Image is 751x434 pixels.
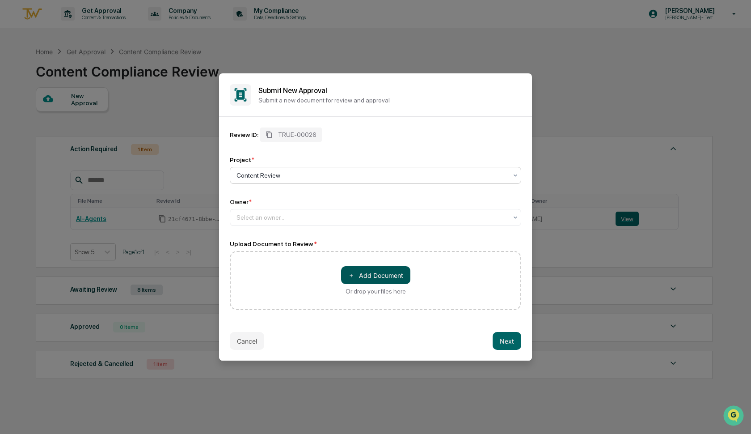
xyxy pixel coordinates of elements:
div: 🗄️ [65,114,72,121]
span: TRUE-00026 [278,131,316,138]
a: 🗄️Attestations [61,109,114,125]
span: Attestations [74,113,111,122]
div: Or drop your files here [346,288,406,295]
div: Start new chat [30,68,147,77]
div: Owner [230,198,252,205]
span: Preclearance [18,113,58,122]
button: Or drop your files here [341,266,410,284]
span: Data Lookup [18,130,56,139]
img: 1746055101610-c473b297-6a78-478c-a979-82029cc54cd1 [9,68,25,85]
div: We're available if you need us! [30,77,113,85]
span: ＋ [348,271,354,280]
div: 🖐️ [9,114,16,121]
a: Powered byPylon [63,151,108,158]
a: 🔎Data Lookup [5,126,60,142]
p: How can we help? [9,19,163,33]
button: Cancel [230,332,264,350]
button: Start new chat [152,71,163,82]
p: Submit a new document for review and approval [258,97,521,104]
div: Project [230,156,254,163]
button: Next [493,332,521,350]
div: Review ID: [230,131,258,138]
div: Upload Document to Review [230,240,521,247]
iframe: Open customer support [722,404,747,429]
span: Pylon [89,152,108,158]
div: 🔎 [9,131,16,138]
h2: Submit New Approval [258,86,521,95]
a: 🖐️Preclearance [5,109,61,125]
